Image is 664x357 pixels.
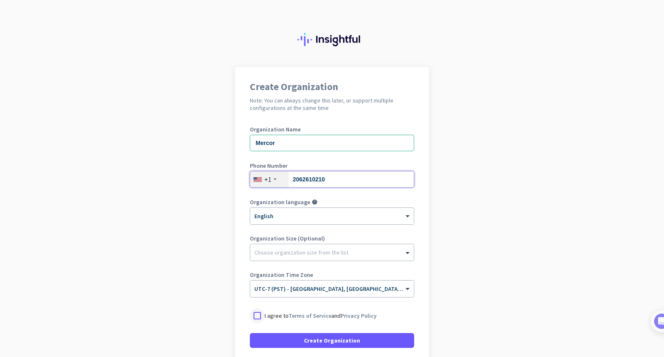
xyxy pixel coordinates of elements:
label: Phone Number [250,163,414,169]
label: Organization Size (Optional) [250,236,414,241]
div: +1 [264,175,271,183]
input: What is the name of your organization? [250,135,414,151]
label: Organization language [250,199,310,205]
label: Organization Name [250,126,414,132]
a: Terms of Service [289,312,332,319]
p: I agree to and [265,312,377,320]
button: Create Organization [250,333,414,348]
img: Insightful [297,33,367,46]
span: Create Organization [304,336,360,345]
h1: Create Organization [250,82,414,92]
i: help [312,199,318,205]
label: Organization Time Zone [250,272,414,278]
input: 201-555-0123 [250,171,414,188]
a: Privacy Policy [341,312,377,319]
h2: Note: You can always change this later, or support multiple configurations at the same time [250,97,414,112]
